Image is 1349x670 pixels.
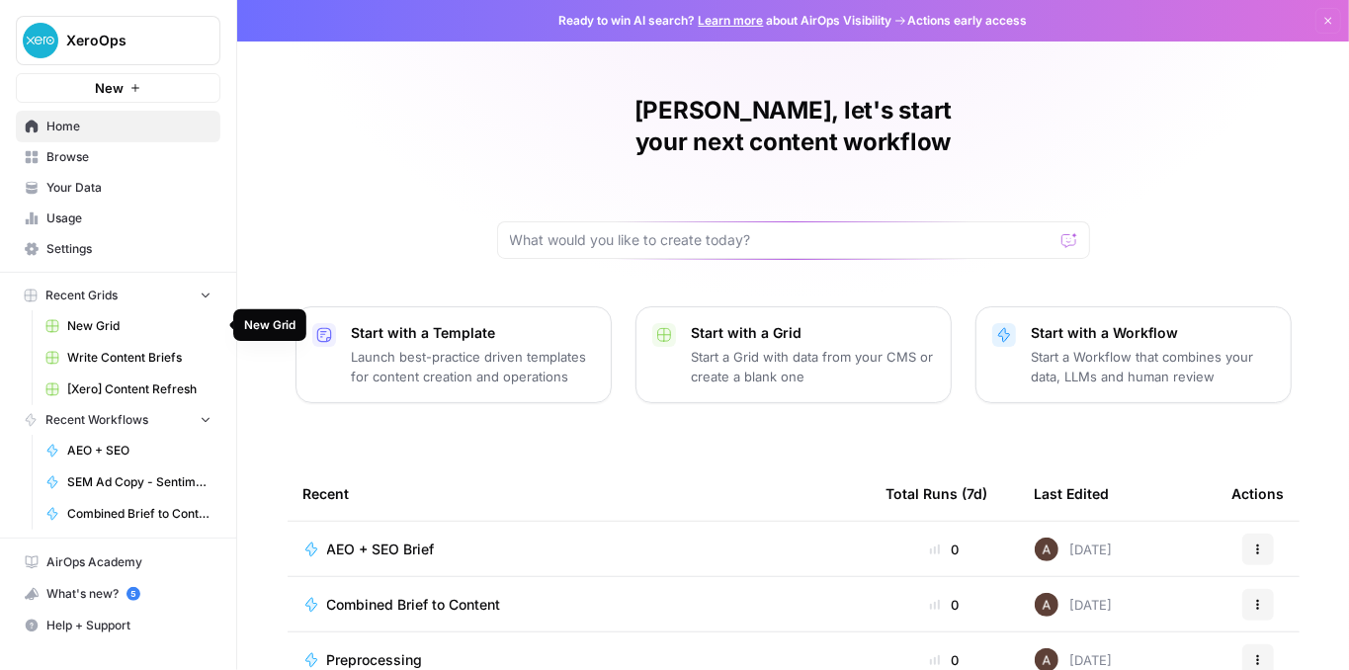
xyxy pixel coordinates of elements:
[1232,466,1285,521] div: Actions
[352,347,595,386] p: Launch best-practice driven templates for content creation and operations
[327,540,435,559] span: AEO + SEO Brief
[16,172,220,204] a: Your Data
[1035,593,1113,617] div: [DATE]
[37,498,220,530] a: Combined Brief to Content
[635,306,952,403] button: Start with a GridStart a Grid with data from your CMS or create a blank one
[1035,538,1058,561] img: wtbmvrjo3qvncyiyitl6zoukl9gz
[1035,593,1058,617] img: wtbmvrjo3qvncyiyitl6zoukl9gz
[46,148,211,166] span: Browse
[295,306,612,403] button: Start with a TemplateLaunch best-practice driven templates for content creation and operations
[303,540,855,559] a: AEO + SEO Brief
[130,589,135,599] text: 5
[1032,323,1275,343] p: Start with a Workflow
[67,442,211,460] span: AEO + SEO
[886,540,1003,559] div: 0
[1035,538,1113,561] div: [DATE]
[16,16,220,65] button: Workspace: XeroOps
[908,12,1028,30] span: Actions early access
[886,595,1003,615] div: 0
[352,323,595,343] p: Start with a Template
[692,323,935,343] p: Start with a Grid
[67,317,211,335] span: New Grid
[67,380,211,398] span: [Xero] Content Refresh
[37,374,220,405] a: [Xero] Content Refresh
[16,610,220,641] button: Help + Support
[303,650,855,670] a: Preprocessing
[16,141,220,173] a: Browse
[23,23,58,58] img: XeroOps Logo
[67,473,211,491] span: SEM Ad Copy - Sentiment Analysis
[303,466,855,521] div: Recent
[1035,466,1110,521] div: Last Edited
[67,505,211,523] span: Combined Brief to Content
[95,78,124,98] span: New
[45,411,148,429] span: Recent Workflows
[46,553,211,571] span: AirOps Academy
[46,240,211,258] span: Settings
[46,617,211,634] span: Help + Support
[559,12,892,30] span: Ready to win AI search? about AirOps Visibility
[327,595,501,615] span: Combined Brief to Content
[46,118,211,135] span: Home
[126,587,140,601] a: 5
[46,179,211,197] span: Your Data
[886,650,1003,670] div: 0
[692,347,935,386] p: Start a Grid with data from your CMS or create a blank one
[16,405,220,435] button: Recent Workflows
[66,31,186,50] span: XeroOps
[17,579,219,609] div: What's new?
[37,310,220,342] a: New Grid
[699,13,764,28] a: Learn more
[46,209,211,227] span: Usage
[1032,347,1275,386] p: Start a Workflow that combines your data, LLMs and human review
[16,546,220,578] a: AirOps Academy
[37,342,220,374] a: Write Content Briefs
[16,578,220,610] button: What's new? 5
[16,73,220,103] button: New
[16,203,220,234] a: Usage
[67,349,211,367] span: Write Content Briefs
[497,95,1090,158] h1: [PERSON_NAME], let's start your next content workflow
[16,111,220,142] a: Home
[37,435,220,466] a: AEO + SEO
[16,281,220,310] button: Recent Grids
[303,595,855,615] a: Combined Brief to Content
[975,306,1292,403] button: Start with a WorkflowStart a Workflow that combines your data, LLMs and human review
[244,316,295,334] div: New Grid
[37,466,220,498] a: SEM Ad Copy - Sentiment Analysis
[327,650,423,670] span: Preprocessing
[16,233,220,265] a: Settings
[886,466,988,521] div: Total Runs (7d)
[45,287,118,304] span: Recent Grids
[510,230,1054,250] input: What would you like to create today?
